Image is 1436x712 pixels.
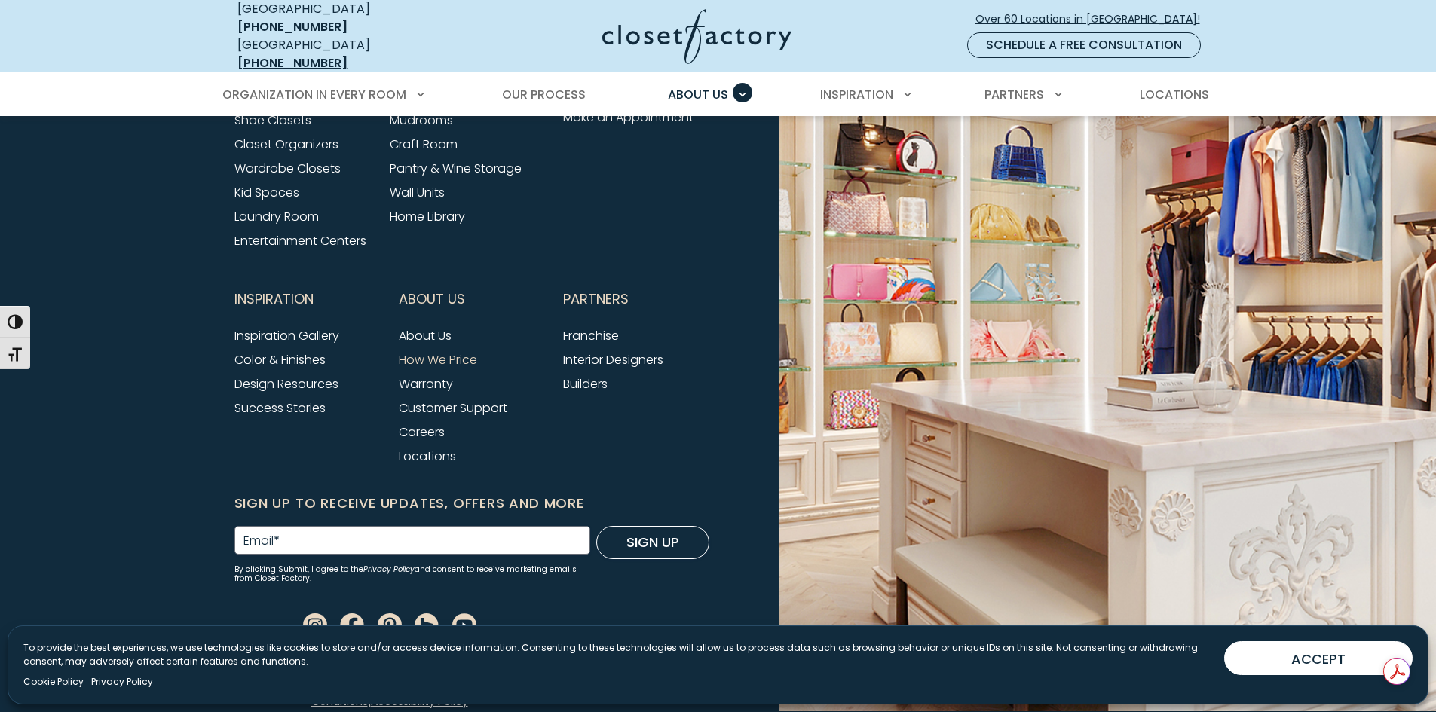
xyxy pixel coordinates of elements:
[390,136,458,153] a: Craft Room
[563,351,663,368] a: Interior Designers
[399,375,453,393] a: Warranty
[502,86,586,103] span: Our Process
[563,108,694,126] a: Make an Appointment
[234,280,381,318] button: Footer Subnav Button - Inspiration
[975,11,1212,27] span: Over 60 Locations in [GEOGRAPHIC_DATA]!
[234,280,314,318] span: Inspiration
[243,535,280,547] label: Email
[234,208,319,225] a: Laundry Room
[378,616,402,633] a: Pinterest
[237,54,348,72] a: [PHONE_NUMBER]
[390,112,453,129] a: Mudrooms
[452,616,476,633] a: Youtube
[596,526,709,559] button: Sign Up
[602,9,791,64] img: Closet Factory Logo
[234,232,366,249] a: Entertainment Centers
[399,448,456,465] a: Locations
[234,493,709,514] h6: Sign Up to Receive Updates, Offers and More
[399,327,452,344] a: About Us
[399,399,507,417] a: Customer Support
[967,32,1201,58] a: Schedule a Free Consultation
[668,86,728,103] span: About Us
[399,351,477,368] a: How We Price
[234,565,590,583] small: By clicking Submit, I agree to the and consent to receive marketing emails from Closet Factory.
[984,86,1044,103] span: Partners
[23,641,1212,668] p: To provide the best experiences, we use technologies like cookies to store and/or access device i...
[222,86,406,103] span: Organization in Every Room
[399,423,445,441] a: Careers
[234,160,341,177] a: Wardrobe Closets
[212,74,1225,116] nav: Primary Menu
[563,375,608,393] a: Builders
[303,616,327,633] a: Instagram
[390,208,465,225] a: Home Library
[563,327,619,344] a: Franchise
[390,160,522,177] a: Pantry & Wine Storage
[234,351,326,368] a: Color & Finishes
[820,86,893,103] span: Inspiration
[563,280,709,318] button: Footer Subnav Button - Partners
[91,675,153,689] a: Privacy Policy
[234,399,326,417] a: Success Stories
[975,6,1213,32] a: Over 60 Locations in [GEOGRAPHIC_DATA]!
[363,564,415,575] a: Privacy Policy
[234,184,299,201] a: Kid Spaces
[399,280,465,318] span: About Us
[340,616,364,633] a: Facebook
[234,112,311,129] a: Shoe Closets
[1140,86,1209,103] span: Locations
[399,280,545,318] button: Footer Subnav Button - About Us
[234,375,338,393] a: Design Resources
[415,616,439,633] a: Houzz
[237,18,348,35] a: [PHONE_NUMBER]
[390,184,445,201] a: Wall Units
[563,280,629,318] span: Partners
[234,327,339,344] a: Inspiration Gallery
[234,136,338,153] a: Closet Organizers
[237,36,456,72] div: [GEOGRAPHIC_DATA]
[23,675,84,689] a: Cookie Policy
[1224,641,1413,675] button: ACCEPT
